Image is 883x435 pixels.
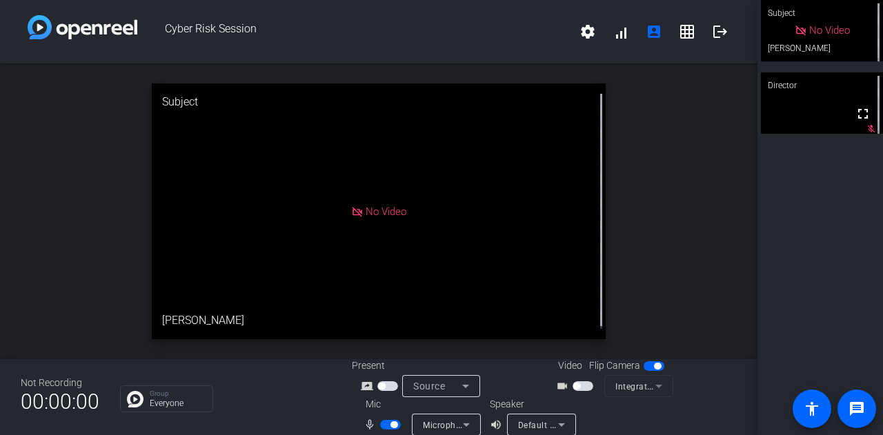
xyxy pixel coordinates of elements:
mat-icon: videocam_outline [556,378,573,394]
span: Microphone Array (Intel® Smart Sound Technology for Digital Microphones) [423,419,728,430]
div: Not Recording [21,376,99,390]
img: white-gradient.svg [28,15,137,39]
mat-icon: accessibility [804,401,820,417]
span: Default - Speakers (Realtek(R) Audio) [518,419,667,430]
p: Everyone [150,399,206,407]
img: Chat Icon [127,391,143,407]
span: Video [558,358,582,373]
span: No Video [809,24,850,37]
span: Flip Camera [589,358,640,373]
div: Present [352,358,490,373]
mat-icon: screen_share_outline [361,378,377,394]
span: Cyber Risk Session [137,15,571,48]
mat-icon: mic_none [364,416,380,433]
mat-icon: account_box [646,23,662,40]
mat-icon: volume_up [490,416,506,433]
div: Mic [352,397,490,412]
span: Source [413,381,445,392]
mat-icon: settings [579,23,596,40]
div: Director [761,72,883,99]
p: Group [150,390,206,397]
span: No Video [366,205,406,217]
mat-icon: grid_on [679,23,695,40]
mat-icon: fullscreen [855,105,871,122]
div: Subject [152,83,606,121]
button: signal_cellular_alt [604,15,637,48]
div: Speaker [490,397,573,412]
span: 00:00:00 [21,385,99,418]
mat-icon: message [849,401,865,417]
mat-icon: logout [712,23,728,40]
